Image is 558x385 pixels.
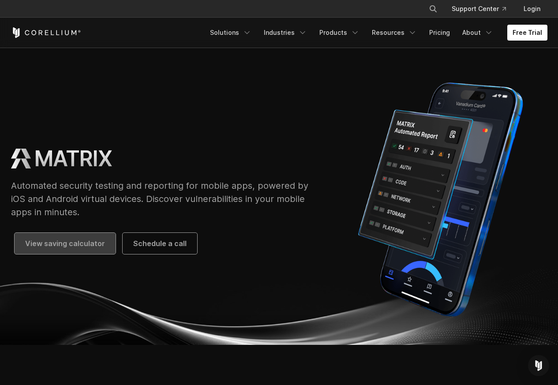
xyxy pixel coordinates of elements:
[25,238,105,249] span: View saving calculator
[133,238,187,249] span: Schedule a call
[424,25,455,41] a: Pricing
[34,146,112,172] h1: MATRIX
[445,1,513,17] a: Support Center
[334,76,547,323] img: Corellium MATRIX automated report on iPhone showing app vulnerability test results across securit...
[205,25,257,41] a: Solutions
[418,1,547,17] div: Navigation Menu
[425,1,441,17] button: Search
[11,149,31,168] img: MATRIX Logo
[258,25,312,41] a: Industries
[205,25,547,41] div: Navigation Menu
[314,25,365,41] a: Products
[11,179,317,219] p: Automated security testing and reporting for mobile apps, powered by iOS and Android virtual devi...
[367,25,422,41] a: Resources
[528,355,549,376] div: Open Intercom Messenger
[507,25,547,41] a: Free Trial
[457,25,498,41] a: About
[15,233,116,254] a: View saving calculator
[517,1,547,17] a: Login
[11,27,81,38] a: Corellium Home
[123,233,197,254] a: Schedule a call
